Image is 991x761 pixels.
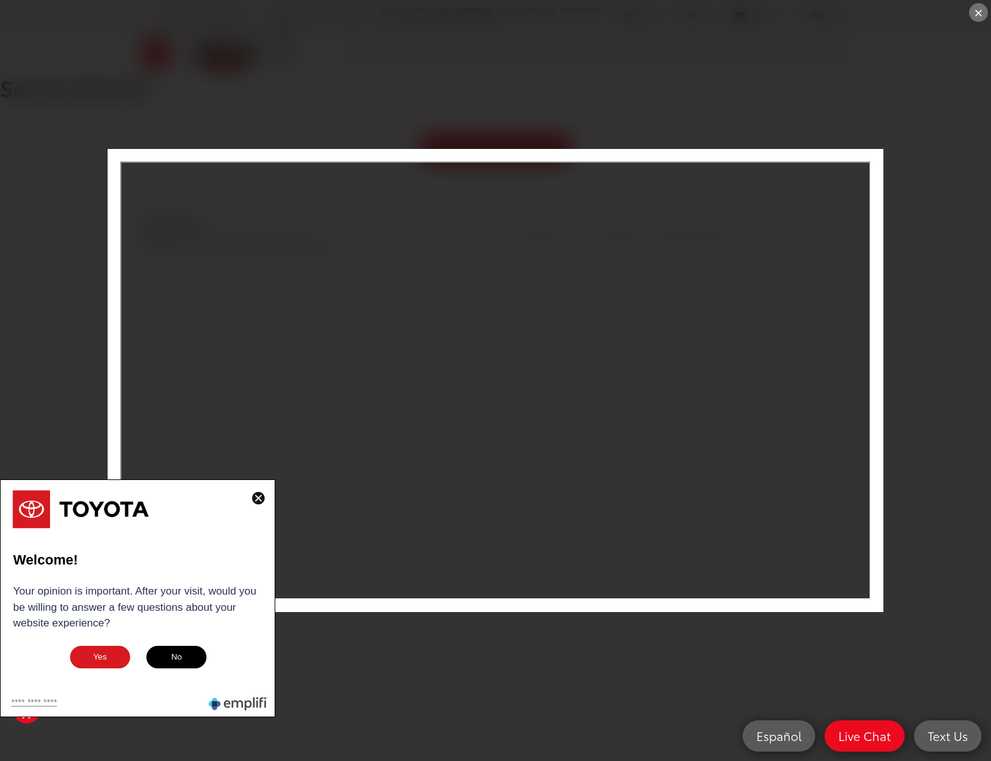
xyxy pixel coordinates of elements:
span: Español [750,728,808,743]
span: Text Us [922,728,974,743]
a: Text Us [914,720,982,752]
span: Live Chat [832,728,897,743]
a: Español [743,720,815,752]
div: × [969,3,988,22]
a: Live Chat [825,720,905,752]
